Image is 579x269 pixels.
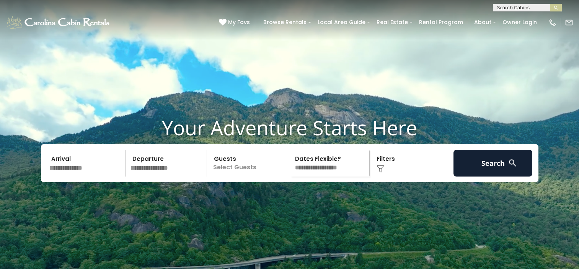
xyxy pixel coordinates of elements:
[6,15,112,30] img: White-1-1-2.png
[415,16,467,28] a: Rental Program
[453,150,533,177] button: Search
[209,150,288,177] p: Select Guests
[470,16,495,28] a: About
[377,165,384,173] img: filter--v1.png
[219,18,252,27] a: My Favs
[373,16,412,28] a: Real Estate
[259,16,310,28] a: Browse Rentals
[6,116,573,139] h1: Your Adventure Starts Here
[499,16,541,28] a: Owner Login
[508,158,517,168] img: search-regular-white.png
[228,18,250,26] span: My Favs
[565,18,573,27] img: mail-regular-white.png
[548,18,557,27] img: phone-regular-white.png
[314,16,369,28] a: Local Area Guide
